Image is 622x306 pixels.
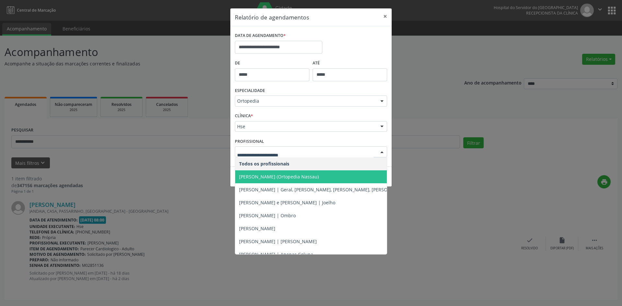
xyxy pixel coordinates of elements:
h5: Relatório de agendamentos [235,13,309,21]
label: CLÍNICA [235,111,253,121]
span: [PERSON_NAME] e [PERSON_NAME] | Joelho [239,199,335,206]
label: De [235,58,309,68]
span: [PERSON_NAME] | Apenas Coluna [239,251,313,257]
span: Ortopedia [237,98,374,104]
label: ATÉ [313,58,387,68]
label: ESPECIALIDADE [235,86,265,96]
span: Hse [237,123,374,130]
label: DATA DE AGENDAMENTO [235,31,286,41]
span: [PERSON_NAME] [239,225,275,232]
span: [PERSON_NAME] | Geral, [PERSON_NAME], [PERSON_NAME], [PERSON_NAME] e [PERSON_NAME] [239,187,449,193]
span: [PERSON_NAME] (Ortopedia Nassau) [239,174,319,180]
span: [PERSON_NAME] | Ombro [239,212,296,219]
span: Todos os profissionais [239,161,289,167]
span: [PERSON_NAME] | [PERSON_NAME] [239,238,317,244]
button: Close [379,8,392,24]
label: PROFISSIONAL [235,136,264,146]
